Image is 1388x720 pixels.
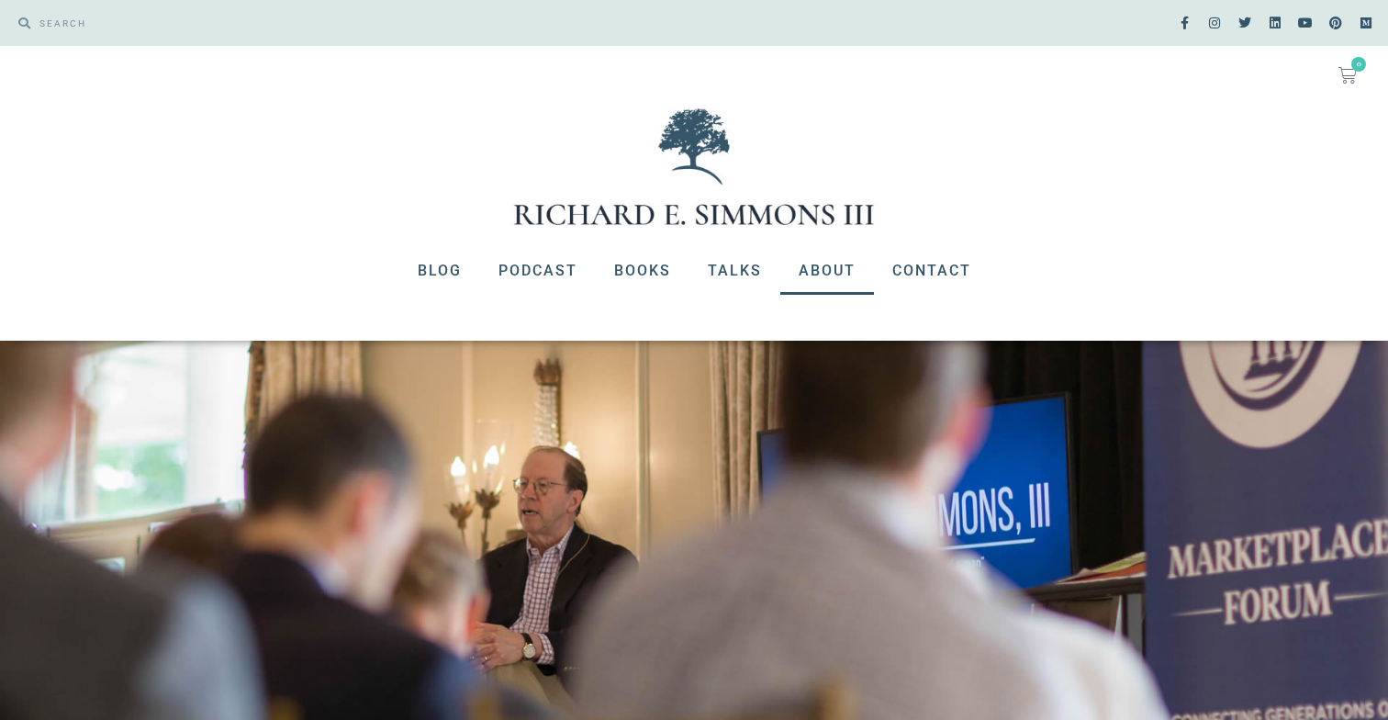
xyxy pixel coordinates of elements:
[480,247,596,295] a: Podcast
[596,247,689,295] a: Books
[1316,55,1379,96] a: 0
[780,247,874,295] a: About
[399,247,480,295] a: Blog
[1351,57,1366,72] span: 0
[30,9,685,37] input: SEARCH
[689,247,780,295] a: Talks
[874,247,990,295] a: Contact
